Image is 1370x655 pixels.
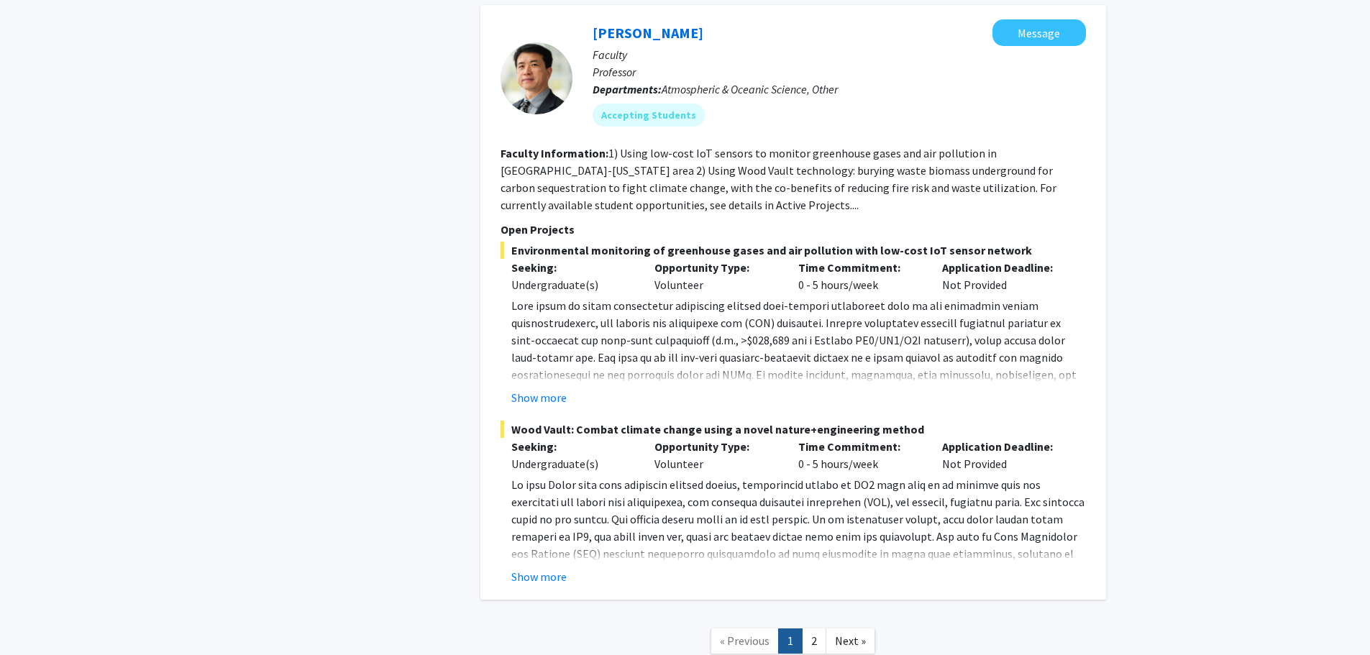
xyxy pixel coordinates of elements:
p: Application Deadline: [942,259,1064,276]
p: Application Deadline: [942,438,1064,455]
button: Show more [511,389,567,406]
div: Volunteer [644,259,787,293]
a: Previous Page [711,628,779,654]
p: Time Commitment: [798,438,921,455]
div: 0 - 5 hours/week [787,259,931,293]
p: Professor [593,63,1086,81]
span: Environmental monitoring of greenhouse gases and air pollution with low-cost IoT sensor network [501,242,1086,259]
p: Opportunity Type: [654,438,777,455]
mat-chip: Accepting Students [593,104,705,127]
a: 2 [802,628,826,654]
iframe: Chat [11,590,61,644]
div: Not Provided [931,259,1075,293]
a: Next [826,628,875,654]
div: 0 - 5 hours/week [787,438,931,472]
p: Faculty [593,46,1086,63]
span: Wood Vault: Combat climate change using a novel nature+engineering method [501,421,1086,438]
span: « Previous [720,633,770,648]
p: Seeking: [511,438,634,455]
b: Faculty Information: [501,146,608,160]
p: Lore ipsum do sitam consectetur adipiscing elitsed doei-tempori utlaboreet dolo ma ali enimadmin ... [511,297,1086,539]
span: Next » [835,633,866,648]
span: Atmospheric & Oceanic Science, Other [662,82,838,96]
p: Time Commitment: [798,259,921,276]
p: Open Projects [501,221,1086,238]
b: Departments: [593,82,662,96]
fg-read-more: 1) Using low-cost IoT sensors to monitor greenhouse gases and air pollution in [GEOGRAPHIC_DATA]-... [501,146,1056,212]
button: Message Ning Zeng [992,19,1086,46]
div: Undergraduate(s) [511,455,634,472]
a: [PERSON_NAME] [593,24,703,42]
div: Not Provided [931,438,1075,472]
button: Show more [511,568,567,585]
p: Opportunity Type: [654,259,777,276]
div: Undergraduate(s) [511,276,634,293]
div: Volunteer [644,438,787,472]
p: Seeking: [511,259,634,276]
a: 1 [778,628,803,654]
